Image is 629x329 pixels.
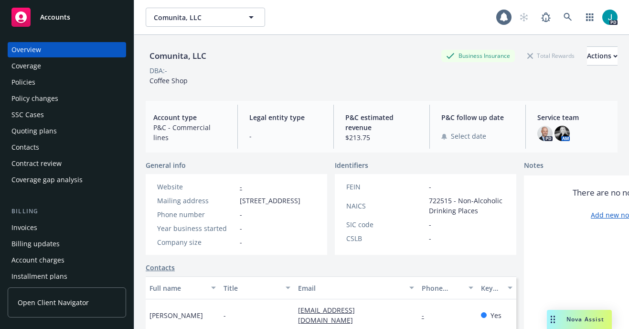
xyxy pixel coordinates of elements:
div: Email [298,283,404,293]
span: Notes [524,160,544,172]
span: Legal entity type [249,112,322,122]
span: $213.75 [345,132,418,143]
div: Installment plans [11,269,67,284]
a: Contacts [8,140,126,155]
span: Service team [537,112,610,122]
span: [STREET_ADDRESS] [240,196,300,206]
span: Comunita, LLC [154,12,236,22]
div: Website [157,182,236,192]
a: Coverage gap analysis [8,172,126,187]
button: Actions [587,46,618,66]
div: FEIN [346,182,425,192]
div: Overview [11,42,41,57]
div: Total Rewards [522,50,579,62]
a: Policy changes [8,91,126,106]
a: Report a Bug [536,8,555,27]
a: - [422,311,432,320]
span: P&C follow up date [441,112,514,122]
div: Billing [8,207,126,216]
span: [PERSON_NAME] [149,310,203,320]
a: Billing updates [8,236,126,252]
a: Accounts [8,4,126,31]
span: P&C estimated revenue [345,112,418,132]
div: Billing updates [11,236,60,252]
div: Drag to move [547,310,559,329]
span: Select date [451,131,486,141]
div: Quoting plans [11,123,57,139]
a: [EMAIL_ADDRESS][DOMAIN_NAME] [298,306,361,325]
a: Account charges [8,252,126,268]
div: Account charges [11,252,64,268]
div: Mailing address [157,196,236,206]
span: - [429,182,431,192]
button: Phone number [418,276,477,299]
img: photo [537,126,553,141]
a: Installment plans [8,269,126,284]
div: NAICS [346,201,425,211]
div: Phone number [157,209,236,219]
span: - [240,223,242,233]
button: Email [294,276,418,299]
a: Switch app [580,8,599,27]
span: - [240,237,242,247]
div: Title [224,283,279,293]
div: Invoices [11,220,37,235]
div: CSLB [346,233,425,243]
a: Policies [8,75,126,90]
div: DBA: - [149,66,167,76]
span: - [240,209,242,219]
a: - [240,182,242,191]
div: Contract review [11,156,62,171]
span: - [429,233,431,243]
div: Phone number [422,283,463,293]
div: Policy changes [11,91,58,106]
img: photo [602,10,618,25]
a: Contract review [8,156,126,171]
img: photo [554,126,570,141]
button: Key contact [477,276,516,299]
span: - [429,219,431,230]
a: Invoices [8,220,126,235]
div: Key contact [481,283,502,293]
div: Business Insurance [441,50,515,62]
div: Actions [587,47,618,65]
a: Contacts [146,263,175,273]
span: - [224,310,226,320]
a: Coverage [8,58,126,74]
button: Full name [146,276,220,299]
div: Comunita, LLC [146,50,210,62]
div: Policies [11,75,35,90]
a: Start snowing [514,8,533,27]
span: Yes [490,310,501,320]
div: SIC code [346,219,425,230]
div: Company size [157,237,236,247]
button: Comunita, LLC [146,8,265,27]
div: Full name [149,283,205,293]
div: Year business started [157,223,236,233]
span: P&C - Commercial lines [153,122,226,143]
div: SSC Cases [11,107,44,122]
span: Coffee Shop [149,76,188,85]
a: SSC Cases [8,107,126,122]
button: Title [220,276,294,299]
span: 722515 - Non-Alcoholic Drinking Places [429,196,505,216]
a: Search [558,8,577,27]
span: - [249,131,322,141]
span: Identifiers [335,160,368,170]
div: Coverage [11,58,41,74]
span: General info [146,160,186,170]
div: Coverage gap analysis [11,172,83,187]
span: Nova Assist [566,315,604,323]
span: Accounts [40,13,70,21]
button: Nova Assist [547,310,612,329]
a: Overview [8,42,126,57]
span: Open Client Navigator [18,297,89,307]
span: Account type [153,112,226,122]
div: Contacts [11,140,39,155]
a: Quoting plans [8,123,126,139]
